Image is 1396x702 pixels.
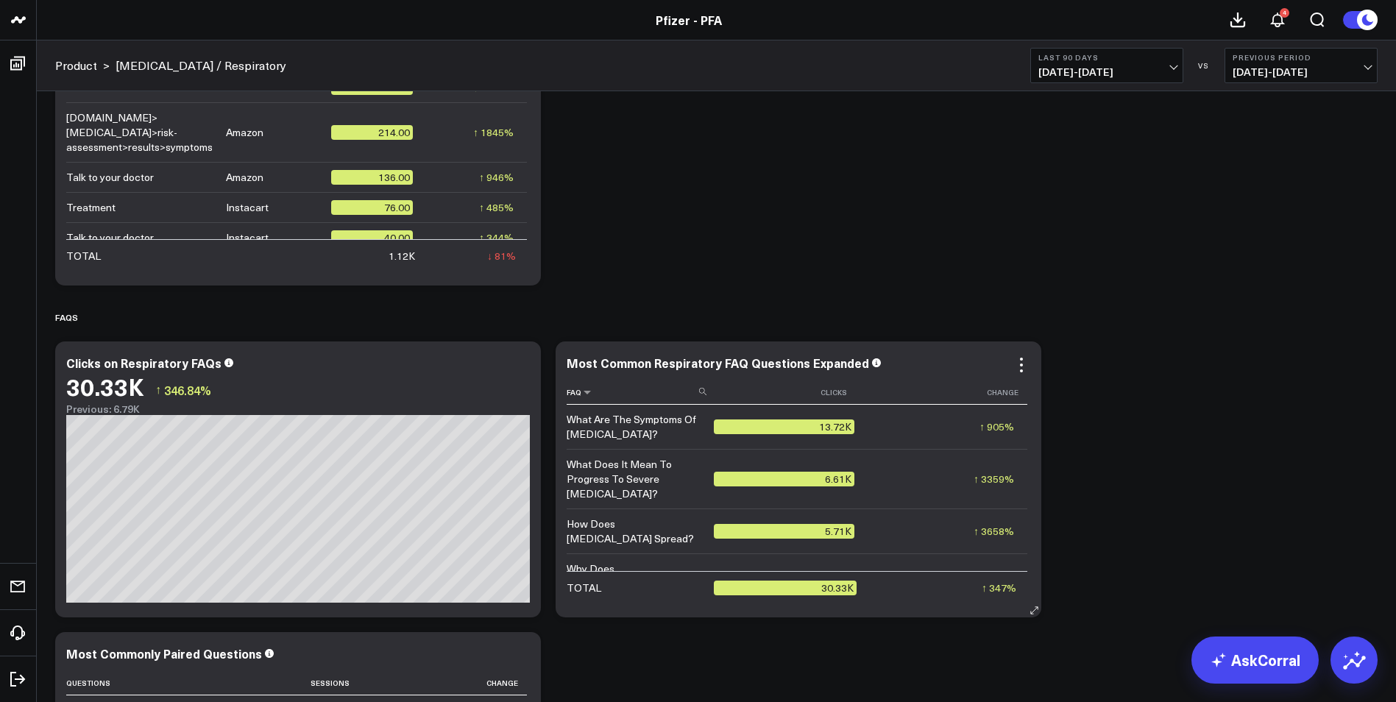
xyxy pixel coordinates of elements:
[55,57,97,74] a: Product
[331,200,413,215] div: 76.00
[567,517,701,546] div: How Does [MEDICAL_DATA] Spread?
[1280,8,1289,18] div: 4
[714,419,854,434] div: 13.72K
[982,581,1016,595] div: ↑ 347%
[1030,48,1183,83] button: Last 90 Days[DATE]-[DATE]
[116,57,286,74] a: [MEDICAL_DATA] / Respiratory
[66,200,116,215] div: Treatment
[66,671,213,695] th: Questions
[66,110,213,155] div: [DOMAIN_NAME]>[MEDICAL_DATA]>risk-assessment>results>symptoms
[331,170,413,185] div: 136.00
[1038,66,1175,78] span: [DATE] - [DATE]
[66,373,144,400] div: 30.33K
[974,524,1014,539] div: ↑ 3658%
[567,355,869,371] div: Most Common Respiratory FAQ Questions Expanded
[567,561,701,620] div: Why Does [MEDICAL_DATA] Peak During Certain Seasons Even Summer?
[226,200,269,215] div: Instacart
[331,125,413,140] div: 214.00
[1233,53,1370,62] b: Previous Period
[66,249,101,263] div: TOTAL
[487,249,516,263] div: ↓ 81%
[1191,637,1319,684] a: AskCorral
[479,230,514,245] div: ↑ 344%
[714,524,854,539] div: 5.71K
[868,380,1027,405] th: Change
[226,170,263,185] div: Amazon
[567,457,701,501] div: What Does It Mean To Progress To Severe [MEDICAL_DATA]?
[567,412,701,442] div: What Are The Symptoms Of [MEDICAL_DATA]?
[370,671,527,695] th: Change
[66,403,530,415] div: Previous: 6.79K
[656,12,722,28] a: Pfizer - PFA
[1191,61,1217,70] div: VS
[473,125,514,140] div: ↑ 1845%
[714,380,868,405] th: Clicks
[479,200,514,215] div: ↑ 485%
[66,645,262,662] div: Most Commonly Paired Questions
[66,355,222,371] div: Clicks on Respiratory FAQs
[974,472,1014,486] div: ↑ 3359%
[567,380,714,405] th: Faq
[55,300,78,334] div: FAQs
[1233,66,1370,78] span: [DATE] - [DATE]
[226,125,263,140] div: Amazon
[714,581,857,595] div: 30.33K
[55,57,110,74] div: >
[164,382,211,398] span: 346.84%
[1225,48,1378,83] button: Previous Period[DATE]-[DATE]
[213,671,370,695] th: Sessions
[1038,53,1175,62] b: Last 90 Days
[567,581,601,595] div: TOTAL
[226,230,269,245] div: Instacart
[331,230,413,245] div: 40.00
[389,249,415,263] div: 1.12K
[479,170,514,185] div: ↑ 946%
[155,380,161,400] span: ↑
[66,170,154,185] div: Talk to your doctor
[66,230,154,245] div: Talk to your doctor
[979,419,1014,434] div: ↑ 905%
[714,472,854,486] div: 6.61K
